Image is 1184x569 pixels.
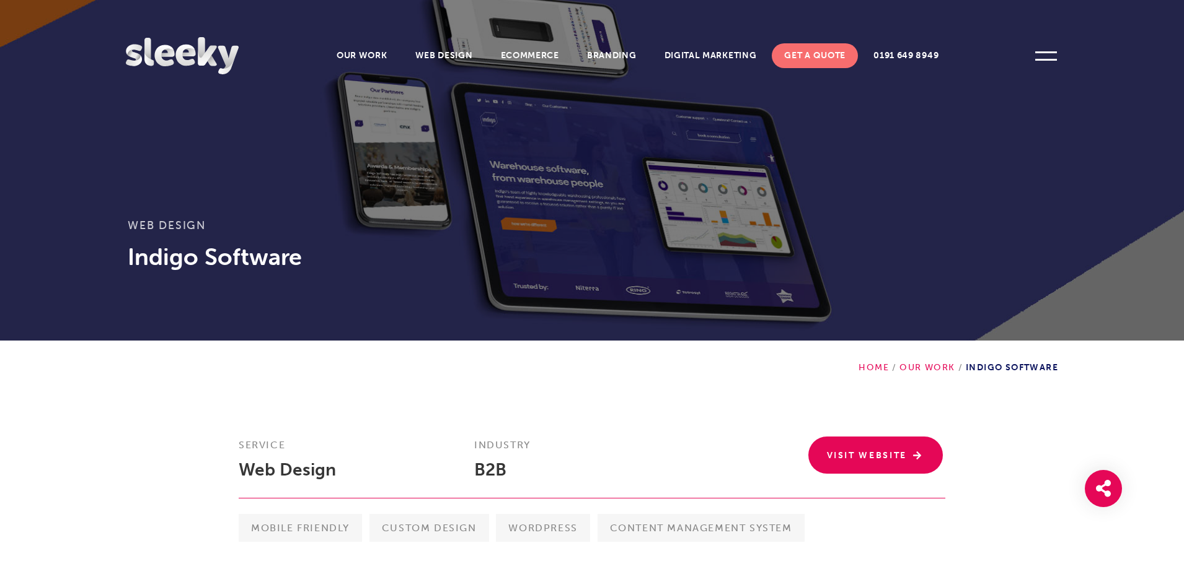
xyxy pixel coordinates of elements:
strong: Industry [474,439,531,451]
a: 0191 649 8949 [861,43,951,68]
span: Content Management System [598,514,805,542]
span: / [889,362,899,373]
span: Custom Design [369,514,489,542]
a: Branding [575,43,649,68]
a: Home [859,362,889,373]
strong: Service [239,439,285,451]
span: / [955,362,966,373]
div: Indigo Software [859,341,1058,373]
a: Digital Marketing [652,43,769,68]
a: Our Work [324,43,400,68]
a: Our Work [899,362,955,373]
h1: Indigo Software [128,241,1056,272]
a: Get A Quote [772,43,858,68]
a: Visit Website [808,437,943,474]
span: Wordpress [496,514,590,542]
img: Sleeky Web Design Newcastle [126,37,239,74]
a: Web Design [403,43,485,68]
a: Web Design [239,459,336,480]
a: Ecommerce [488,43,572,68]
a: Web Design [128,218,206,232]
span: Mobile Friendly [239,514,362,542]
a: B2B [474,459,506,480]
